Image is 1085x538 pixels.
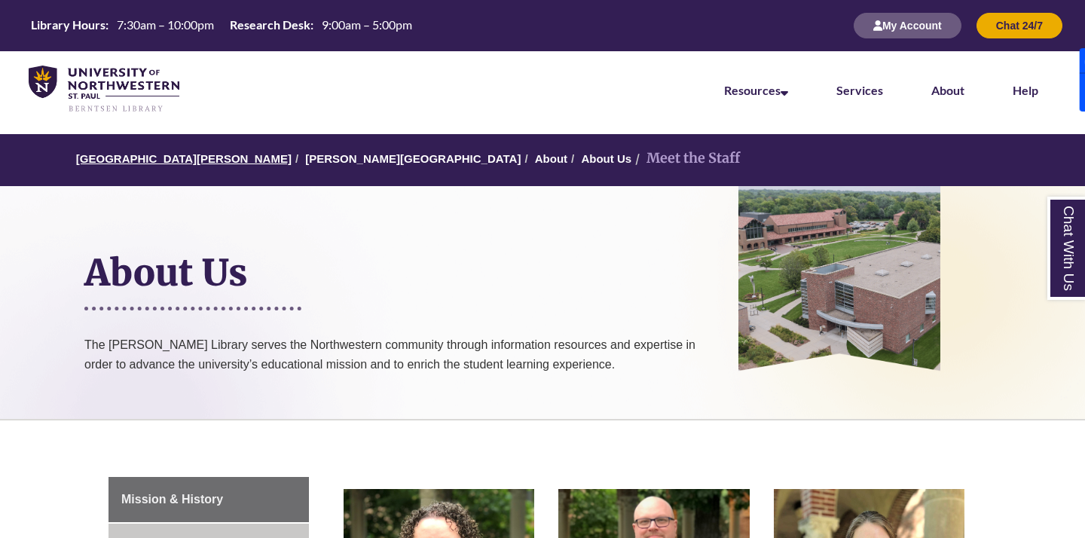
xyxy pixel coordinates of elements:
[976,13,1062,38] button: Chat 24/7
[29,66,179,113] img: UNWSP Library Logo
[117,17,214,32] span: 7:30am – 10:00pm
[854,19,961,32] a: My Account
[76,152,292,165] a: [GEOGRAPHIC_DATA][PERSON_NAME]
[581,152,631,165] a: About Us
[25,17,418,35] a: Hours Today
[305,152,521,165] a: [PERSON_NAME][GEOGRAPHIC_DATA]
[931,83,964,97] a: About
[108,477,309,522] a: Mission & History
[836,83,883,97] a: Services
[121,493,223,506] span: Mission & History
[976,19,1062,32] a: Chat 24/7
[322,17,412,32] span: 9:00am – 5:00pm
[854,13,961,38] button: My Account
[25,17,418,33] table: Hours Today
[1013,83,1038,97] a: Help
[25,17,111,33] th: Library Hours:
[224,17,316,33] th: Research Desk:
[535,152,567,165] a: About
[631,148,740,170] li: Meet the Staff
[84,190,716,303] h1: About Us
[84,335,716,411] p: The [PERSON_NAME] Library serves the Northwestern community through information resources and exp...
[724,83,788,97] a: Resources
